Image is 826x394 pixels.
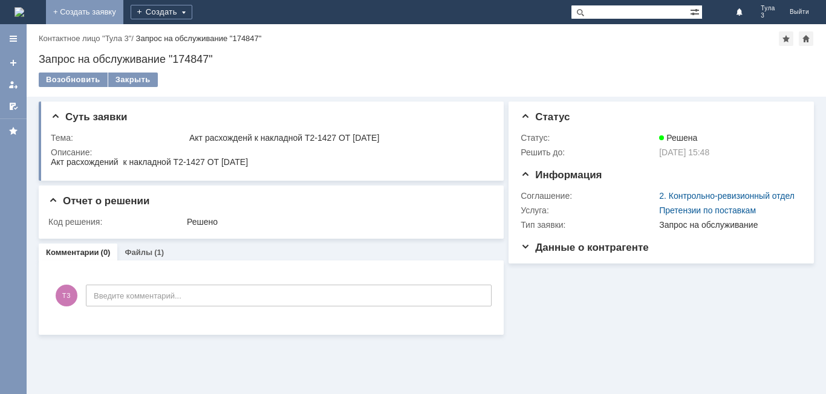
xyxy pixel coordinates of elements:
[101,248,111,257] div: (0)
[521,242,649,253] span: Данные о контрагенте
[46,248,99,257] a: Комментарии
[15,7,24,17] img: logo
[187,217,487,227] div: Решено
[521,191,657,201] div: Соглашение:
[125,248,152,257] a: Файлы
[48,195,149,207] span: Отчет о решении
[690,5,702,17] span: Расширенный поиск
[761,12,775,19] span: 3
[39,34,131,43] a: Контактное лицо "Тула 3"
[56,285,77,306] span: Т3
[4,53,23,73] a: Создать заявку
[154,248,164,257] div: (1)
[51,133,187,143] div: Тема:
[659,133,697,143] span: Решена
[799,31,813,46] div: Сделать домашней страницей
[15,7,24,17] a: Перейти на домашнюю страницу
[48,217,184,227] div: Код решения:
[39,34,136,43] div: /
[131,5,192,19] div: Создать
[659,205,756,215] a: Претензии по поставкам
[189,133,487,143] div: Акт расхожденй к накладной Т2-1427 ОТ [DATE]
[521,147,657,157] div: Решить до:
[4,97,23,116] a: Мои согласования
[51,111,127,123] span: Суть заявки
[779,31,793,46] div: Добавить в избранное
[521,220,657,230] div: Тип заявки:
[136,34,262,43] div: Запрос на обслуживание "174847"
[39,53,814,65] div: Запрос на обслуживание "174847"
[521,205,657,215] div: Услуга:
[521,111,570,123] span: Статус
[521,169,602,181] span: Информация
[521,133,657,143] div: Статус:
[659,191,795,201] a: 2. Контрольно-ревизионный отдел
[51,147,490,157] div: Описание:
[659,147,709,157] span: [DATE] 15:48
[761,5,775,12] span: Тула
[4,75,23,94] a: Мои заявки
[659,220,796,230] div: Запрос на обслуживание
